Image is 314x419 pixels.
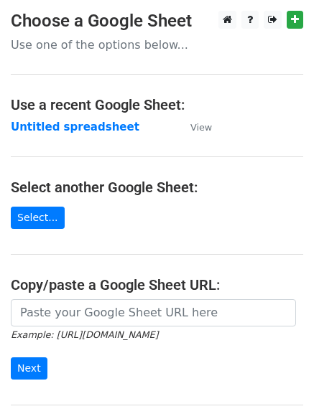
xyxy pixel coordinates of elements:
[11,11,303,32] h3: Choose a Google Sheet
[11,276,303,293] h4: Copy/paste a Google Sheet URL:
[11,121,139,133] a: Untitled spreadsheet
[11,37,303,52] p: Use one of the options below...
[11,207,65,229] a: Select...
[11,179,303,196] h4: Select another Google Sheet:
[176,121,212,133] a: View
[11,96,303,113] h4: Use a recent Google Sheet:
[190,122,212,133] small: View
[11,357,47,380] input: Next
[11,299,296,326] input: Paste your Google Sheet URL here
[11,329,158,340] small: Example: [URL][DOMAIN_NAME]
